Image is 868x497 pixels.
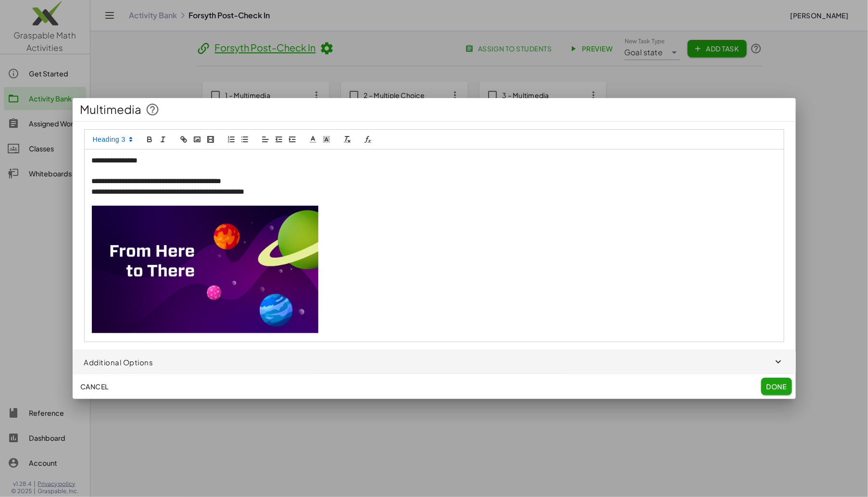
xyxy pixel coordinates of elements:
[766,382,786,391] span: Done
[156,134,170,145] button: italic
[361,134,375,145] button: formula
[238,134,252,145] button: list: bullet
[190,134,204,145] button: image
[761,378,792,395] button: Done
[272,134,286,145] button: indent: -1
[204,134,217,145] button: video
[80,382,109,391] span: Cancel
[225,134,238,145] button: list: ordered
[177,134,190,145] button: link
[286,134,299,145] button: indent: +1
[143,134,156,145] button: bold
[73,350,796,373] button: Additional Options
[76,378,113,395] button: Cancel
[340,134,354,145] button: clean
[80,102,142,117] span: Multimedia
[92,206,318,333] img: 0186a6281d6835875bfd5d65a1e6d29c758b852ccbe572c90b809493d3b85746.jpeg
